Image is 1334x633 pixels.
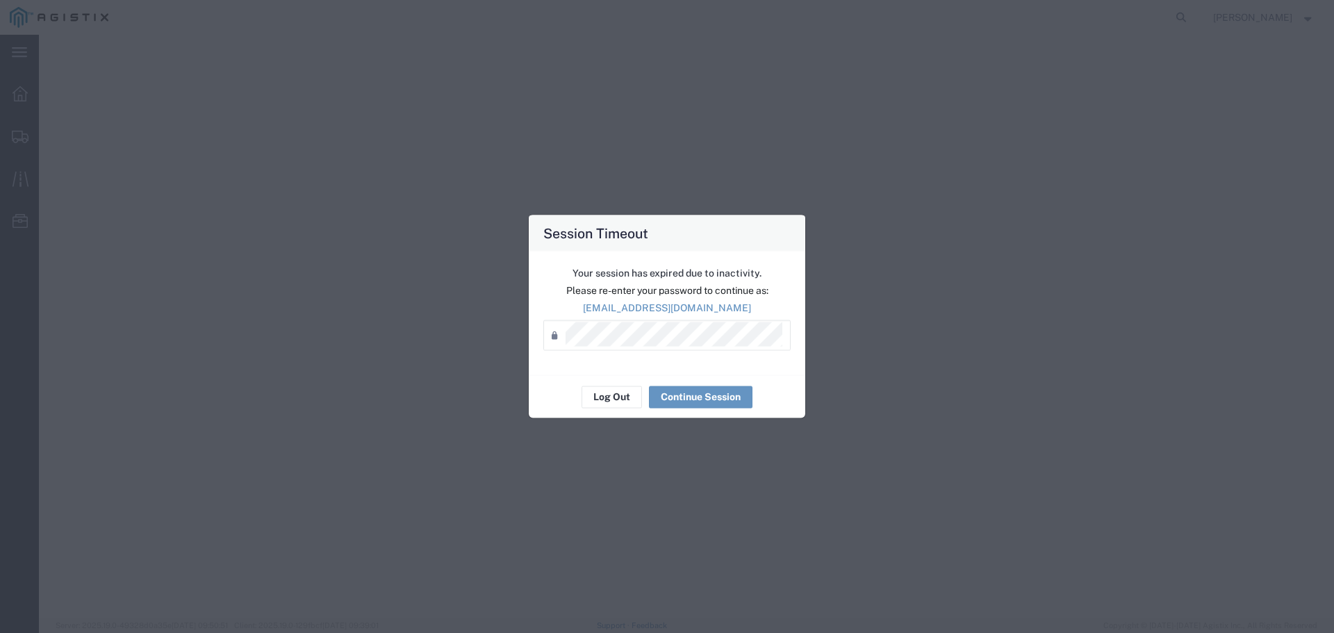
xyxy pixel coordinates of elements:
[543,283,791,297] p: Please re-enter your password to continue as:
[582,386,642,408] button: Log Out
[543,265,791,280] p: Your session has expired due to inactivity.
[543,300,791,315] p: [EMAIL_ADDRESS][DOMAIN_NAME]
[543,222,648,242] h4: Session Timeout
[649,386,752,408] button: Continue Session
